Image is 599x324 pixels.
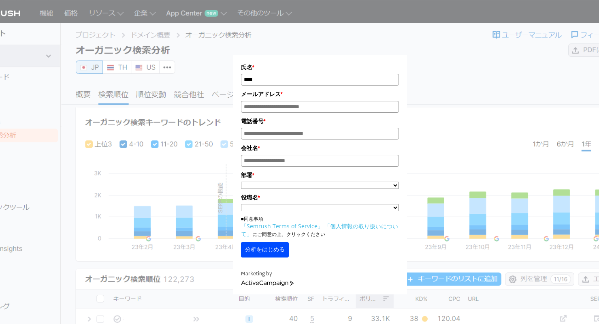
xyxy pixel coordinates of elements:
[241,215,399,238] p: ■同意事項 にご同意の上、クリックください
[241,270,399,278] div: Marketing by
[241,242,289,257] button: 分析をはじめる
[241,171,399,180] label: 部署
[241,117,399,126] label: 電話番号
[241,222,398,238] a: 「個人情報の取り扱いについて」
[241,90,399,99] label: メールアドレス
[241,222,323,230] a: 「Semrush Terms of Service」
[241,63,399,72] label: 氏名
[241,144,399,152] label: 会社名
[241,193,399,202] label: 役職名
